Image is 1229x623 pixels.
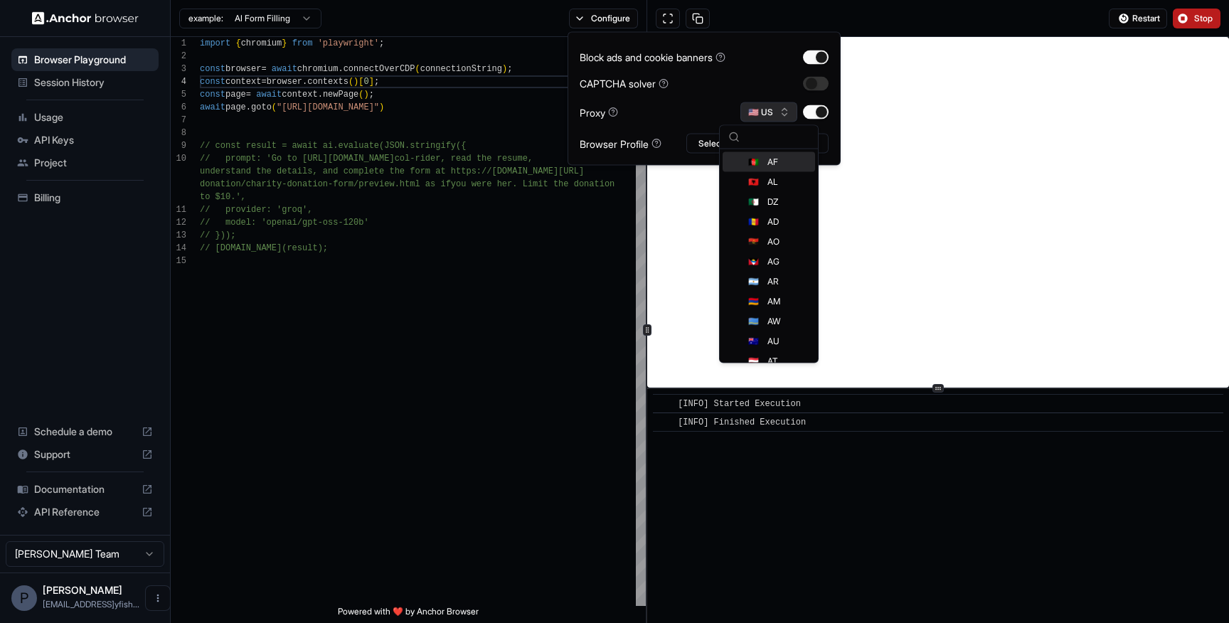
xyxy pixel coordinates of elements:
[34,191,153,205] span: Billing
[171,242,186,255] div: 14
[415,64,420,74] span: (
[748,356,759,367] span: 🇦🇹
[748,316,759,327] span: 🇦🇼
[282,38,287,48] span: }
[740,102,797,122] button: 🇺🇸 US
[225,77,261,87] span: context
[171,37,186,50] div: 1
[267,77,302,87] span: browser
[171,50,186,63] div: 2
[246,102,251,112] span: .
[660,397,667,411] span: ​
[318,90,323,100] span: .
[767,336,780,347] span: AU
[379,38,384,48] span: ;
[569,9,638,28] button: Configure
[686,9,710,28] button: Copy session ID
[318,38,379,48] span: 'playwright'
[171,101,186,114] div: 6
[1173,9,1220,28] button: Stop
[34,505,136,519] span: API Reference
[34,133,153,147] span: API Keys
[656,9,680,28] button: Open in full screen
[200,141,456,151] span: // const result = await ai.evaluate(JSON.stringify
[767,296,780,307] span: AM
[11,585,37,611] div: P
[34,447,136,462] span: Support
[171,88,186,101] div: 5
[282,90,317,100] span: context
[11,478,159,501] div: Documentation
[171,255,186,267] div: 15
[43,599,139,609] span: pasha@tinyfish.io
[11,48,159,71] div: Browser Playground
[748,236,759,247] span: 🇦🇴
[767,236,780,247] span: AO
[34,425,136,439] span: Schedule a demo
[11,420,159,443] div: Schedule a demo
[11,151,159,174] div: Project
[34,482,136,496] span: Documentation
[507,64,512,74] span: ;
[678,417,806,427] span: [INFO] Finished Execution
[767,316,780,327] span: AW
[297,64,339,74] span: chromium
[11,443,159,466] div: Support
[338,64,343,74] span: .
[369,77,374,87] span: ]
[34,75,153,90] span: Session History
[171,127,186,139] div: 8
[225,102,246,112] span: page
[363,77,368,87] span: 0
[200,154,395,164] span: // prompt: 'Go to [URL][DOMAIN_NAME]
[200,179,451,189] span: donation/charity-donation-form/preview.html as if
[686,134,829,154] button: Select Profile...
[200,102,225,112] span: await
[34,156,153,170] span: Project
[241,38,282,48] span: chromium
[580,136,661,151] div: Browser Profile
[200,218,369,228] span: // model: 'openai/gpt-oss-120b'
[748,176,759,188] span: 🇦🇱
[251,102,272,112] span: goto
[660,415,667,430] span: ​
[145,585,171,611] button: Open menu
[272,64,297,74] span: await
[1132,13,1160,24] span: Restart
[11,106,159,129] div: Usage
[11,71,159,94] div: Session History
[748,276,759,287] span: 🇦🇷
[358,77,363,87] span: [
[200,38,230,48] span: import
[32,11,139,25] img: Anchor Logo
[369,90,374,100] span: ;
[11,129,159,151] div: API Keys
[277,102,379,112] span: "[URL][DOMAIN_NAME]"
[171,229,186,242] div: 13
[171,63,186,75] div: 3
[748,256,759,267] span: 🇦🇬
[353,77,358,87] span: )
[767,156,778,168] span: AF
[256,90,282,100] span: await
[502,64,507,74] span: )
[261,64,266,74] span: =
[748,336,759,347] span: 🇦🇺
[767,216,779,228] span: AD
[678,399,801,409] span: [INFO] Started Execution
[748,296,759,307] span: 🇦🇲
[580,50,725,65] div: Block ads and cookie banners
[720,149,818,363] div: Suggestions
[420,64,502,74] span: connectionString
[43,584,122,596] span: Pasha Dudka
[200,166,456,176] span: understand the details, and complete the form at h
[767,356,777,367] span: AT
[767,276,779,287] span: AR
[225,90,246,100] span: page
[358,90,363,100] span: (
[364,90,369,100] span: )
[379,102,384,112] span: )
[200,243,328,253] span: // [DOMAIN_NAME](result);
[748,196,759,208] span: 🇩🇿
[200,64,225,74] span: const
